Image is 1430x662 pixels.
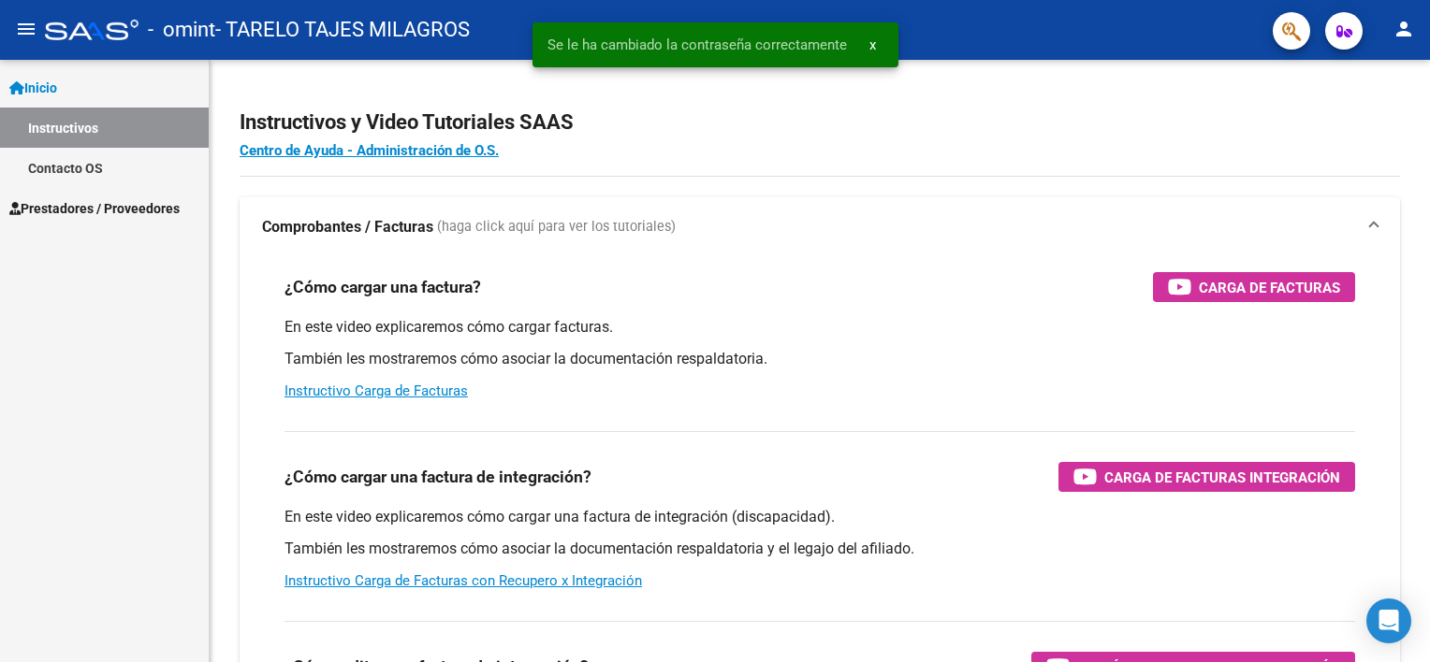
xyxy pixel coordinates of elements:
button: Carga de Facturas [1153,272,1355,302]
span: - TARELO TAJES MILAGROS [215,9,470,50]
a: Centro de Ayuda - Administración de O.S. [240,142,499,159]
span: Carga de Facturas Integración [1104,466,1340,489]
p: También les mostraremos cómo asociar la documentación respaldatoria. [285,349,1355,369]
span: x [869,36,876,53]
h3: ¿Cómo cargar una factura de integración? [285,464,591,490]
a: Instructivo Carga de Facturas con Recupero x Integración [285,572,642,589]
span: Se le ha cambiado la contraseña correctamente [547,36,847,54]
p: En este video explicaremos cómo cargar una factura de integración (discapacidad). [285,507,1355,527]
h2: Instructivos y Video Tutoriales SAAS [240,105,1400,140]
p: También les mostraremos cómo asociar la documentación respaldatoria y el legajo del afiliado. [285,539,1355,559]
span: Prestadores / Proveedores [9,198,180,219]
h3: ¿Cómo cargar una factura? [285,274,481,300]
span: Inicio [9,78,57,98]
mat-expansion-panel-header: Comprobantes / Facturas (haga click aquí para ver los tutoriales) [240,197,1400,257]
button: Carga de Facturas Integración [1058,462,1355,492]
span: Carga de Facturas [1199,276,1340,299]
button: x [854,28,891,62]
p: En este video explicaremos cómo cargar facturas. [285,317,1355,338]
mat-icon: menu [15,18,37,40]
strong: Comprobantes / Facturas [262,217,433,237]
span: - omint [148,9,215,50]
span: (haga click aquí para ver los tutoriales) [437,217,676,237]
mat-icon: person [1393,18,1415,40]
div: Open Intercom Messenger [1366,598,1411,643]
a: Instructivo Carga de Facturas [285,382,468,399]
